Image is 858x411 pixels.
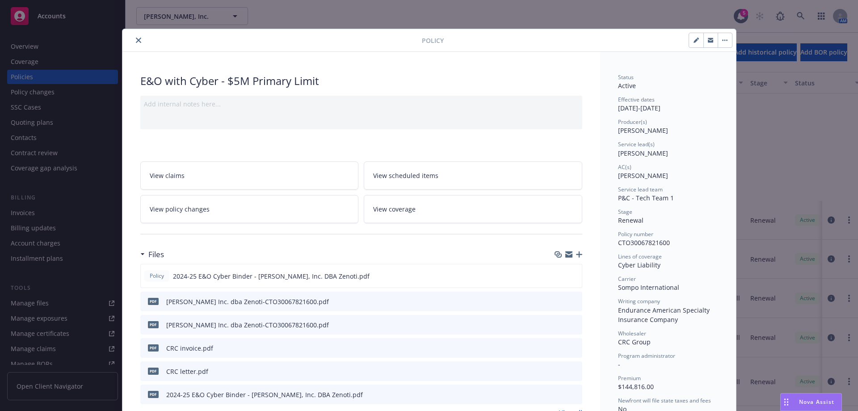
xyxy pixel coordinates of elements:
div: [PERSON_NAME] Inc. dba Zenoti-CTO30067821600.pdf [166,320,329,330]
a: View policy changes [140,195,359,223]
span: [PERSON_NAME] [618,126,668,135]
span: Writing company [618,297,660,305]
div: Add internal notes here... [144,99,579,109]
div: CRC letter.pdf [166,367,208,376]
button: download file [556,343,564,353]
span: [PERSON_NAME] [618,171,668,180]
button: close [133,35,144,46]
span: P&C - Tech Team 1 [618,194,674,202]
span: pdf [148,298,159,305]
span: Endurance American Specialty Insurance Company [618,306,711,324]
span: Effective dates [618,96,655,103]
button: preview file [571,390,579,399]
span: Program administrator [618,352,675,360]
h3: Files [148,249,164,260]
span: Service lead team [618,186,663,193]
span: - [618,360,620,369]
span: CRC Group [618,338,651,346]
button: preview file [571,320,579,330]
span: Renewal [618,216,643,225]
span: Lines of coverage [618,253,662,260]
div: [PERSON_NAME] Inc. dba Zenoti-CTO30067821600.pdf [166,297,329,306]
a: View coverage [364,195,582,223]
span: $144,816.00 [618,382,654,391]
button: preview file [570,271,578,281]
button: download file [556,367,564,376]
button: download file [556,297,564,306]
span: Service lead(s) [618,140,655,148]
span: Stage [618,208,632,216]
span: Policy [148,272,166,280]
span: Carrier [618,275,636,283]
button: Nova Assist [780,393,842,411]
div: [DATE] - [DATE] [618,96,718,113]
span: Cyber Liability [618,261,660,269]
div: 2024-25 E&O Cyber Binder - [PERSON_NAME], Inc. DBA Zenoti.pdf [166,390,363,399]
span: Active [618,81,636,90]
span: pdf [148,368,159,374]
div: E&O with Cyber - $5M Primary Limit [140,73,582,89]
span: AC(s) [618,163,631,171]
span: Producer(s) [618,118,647,126]
a: View claims [140,161,359,190]
span: Nova Assist [799,398,834,406]
button: preview file [571,297,579,306]
span: View coverage [373,204,416,214]
div: Files [140,249,164,260]
button: download file [556,390,564,399]
a: View scheduled items [364,161,582,190]
div: CRC invoice.pdf [166,343,213,353]
span: Newfront will file state taxes and fees [618,397,711,404]
div: Drag to move [781,394,792,411]
span: CTO30067821600 [618,238,670,247]
span: 2024-25 E&O Cyber Binder - [PERSON_NAME], Inc. DBA Zenoti.pdf [173,271,370,281]
button: download file [556,320,564,330]
span: pdf [148,344,159,351]
button: preview file [571,367,579,376]
button: download file [556,271,563,281]
span: View claims [150,171,185,180]
span: pdf [148,391,159,398]
button: preview file [571,343,579,353]
span: Policy [422,36,444,45]
span: Policy number [618,230,653,238]
span: View policy changes [150,204,210,214]
span: Premium [618,374,641,382]
span: Wholesaler [618,330,646,337]
span: Sompo International [618,283,679,292]
span: Status [618,73,634,81]
span: View scheduled items [373,171,438,180]
span: pdf [148,321,159,328]
span: [PERSON_NAME] [618,149,668,157]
